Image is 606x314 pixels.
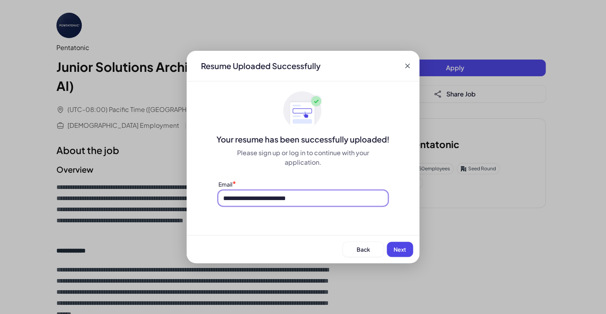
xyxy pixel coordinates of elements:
div: Resume Uploaded Successfully [195,60,327,71]
span: Next [394,246,406,253]
div: Your resume has been successfully uploaded! [187,134,419,145]
img: ApplyedMaskGroup3.svg [283,91,323,131]
button: Next [387,242,413,257]
span: Back [357,246,370,253]
div: Please sign up or log in to continue with your application. [218,148,388,167]
button: Back [343,242,384,257]
label: Email [218,181,232,188]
